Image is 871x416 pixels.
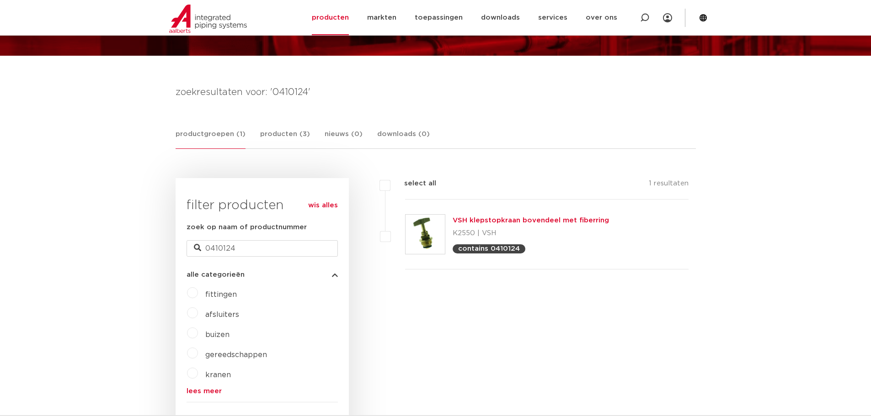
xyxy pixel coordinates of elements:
[205,331,230,338] a: buizen
[458,245,520,252] p: contains 0410124
[187,222,307,233] label: zoek op naam of productnummer
[377,129,430,148] a: downloads (0)
[176,129,246,149] a: productgroepen (1)
[187,240,338,257] input: zoeken
[176,85,696,100] h4: zoekresultaten voor: '0410124'
[453,226,609,241] p: K2550 | VSH
[325,129,363,148] a: nieuws (0)
[260,129,310,148] a: producten (3)
[308,200,338,211] a: wis alles
[406,215,445,254] img: Thumbnail for VSH klepstopkraan bovendeel met fiberring
[205,291,237,298] a: fittingen
[649,178,689,192] p: 1 resultaten
[205,311,239,318] a: afsluiters
[187,271,245,278] span: alle categorieën
[205,371,231,379] a: kranen
[453,217,609,224] a: VSH klepstopkraan bovendeel met fiberring
[187,196,338,215] h3: filter producten
[205,351,267,358] a: gereedschappen
[390,178,436,189] label: select all
[187,271,338,278] button: alle categorieën
[187,388,338,395] a: lees meer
